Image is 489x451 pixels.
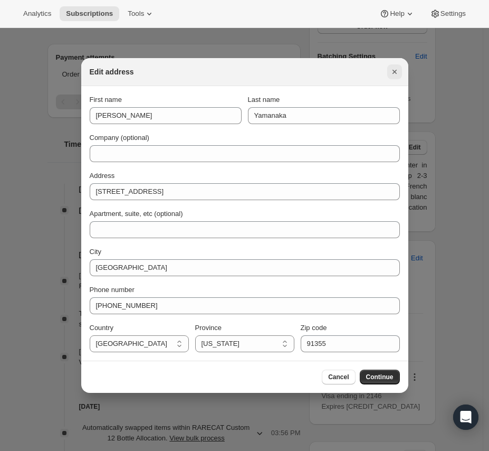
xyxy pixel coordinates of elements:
button: Continue [360,370,400,384]
span: Last name [248,96,280,104]
span: Company (optional) [90,134,149,142]
button: Analytics [17,6,57,21]
span: Cancel [328,373,349,381]
button: Settings [424,6,472,21]
span: Analytics [23,10,51,18]
button: Tools [121,6,161,21]
button: Cancel [322,370,355,384]
span: Phone number [90,286,135,294]
span: Zip code [301,324,327,332]
span: Help [390,10,404,18]
span: Province [195,324,222,332]
button: Help [373,6,421,21]
span: Subscriptions [66,10,113,18]
div: Open Intercom Messenger [453,405,478,430]
button: Close [387,64,402,79]
span: Address [90,172,115,180]
span: Tools [128,10,144,18]
span: Country [90,324,114,332]
span: City [90,248,101,256]
span: First name [90,96,122,104]
button: Subscriptions [60,6,119,21]
span: Apartment, suite, etc (optional) [90,210,183,218]
span: Continue [366,373,394,381]
h2: Edit address [90,67,134,77]
span: Settings [440,10,466,18]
